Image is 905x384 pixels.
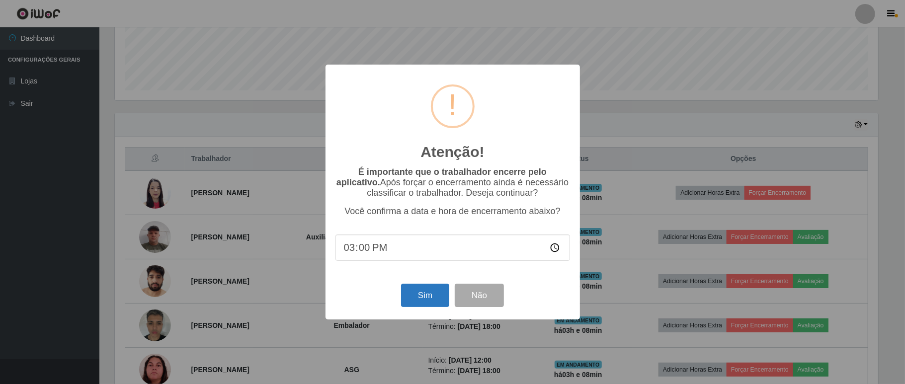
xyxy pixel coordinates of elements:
[401,284,449,307] button: Sim
[455,284,504,307] button: Não
[335,206,570,217] p: Você confirma a data e hora de encerramento abaixo?
[420,143,484,161] h2: Atenção!
[335,167,570,198] p: Após forçar o encerramento ainda é necessário classificar o trabalhador. Deseja continuar?
[336,167,547,187] b: É importante que o trabalhador encerre pelo aplicativo.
